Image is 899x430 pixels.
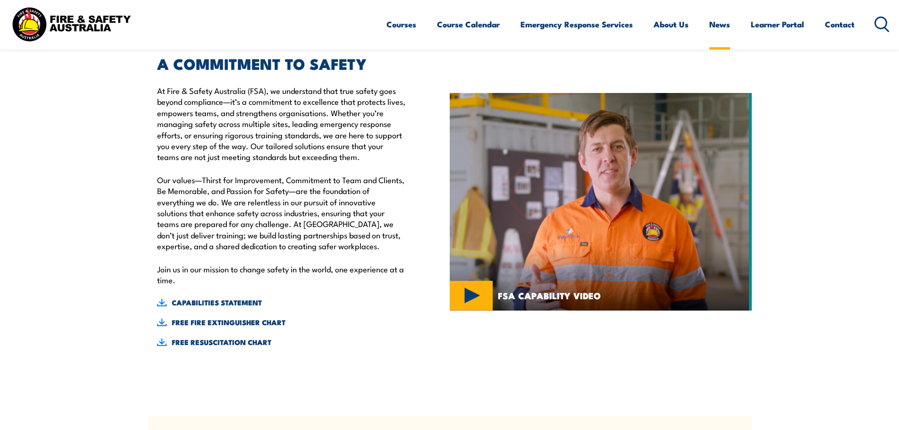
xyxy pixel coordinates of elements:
h2: A COMMITMENT TO SAFETY [157,57,406,70]
a: Courses [386,12,416,37]
a: FREE FIRE EXTINGUISHER CHART [157,317,406,328]
a: Course Calendar [437,12,500,37]
a: FREE RESUSCITATION CHART [157,337,406,347]
p: Our values—Thirst for Improvement, Commitment to Team and Clients, Be Memorable, and Passion for ... [157,174,406,252]
a: CAPABILITIES STATEMENT [157,297,406,308]
a: News [709,12,730,37]
a: Learner Portal [751,12,804,37]
a: About Us [654,12,689,37]
a: Emergency Response Services [521,12,633,37]
span: FSA CAPABILITY VIDEO [498,291,601,300]
img: person [450,93,752,311]
p: At Fire & Safety Australia (FSA), we understand that true safety goes beyond compliance—it’s a co... [157,85,406,162]
p: Join us in our mission to change safety in the world, one experience at a time. [157,263,406,286]
a: Contact [825,12,855,37]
